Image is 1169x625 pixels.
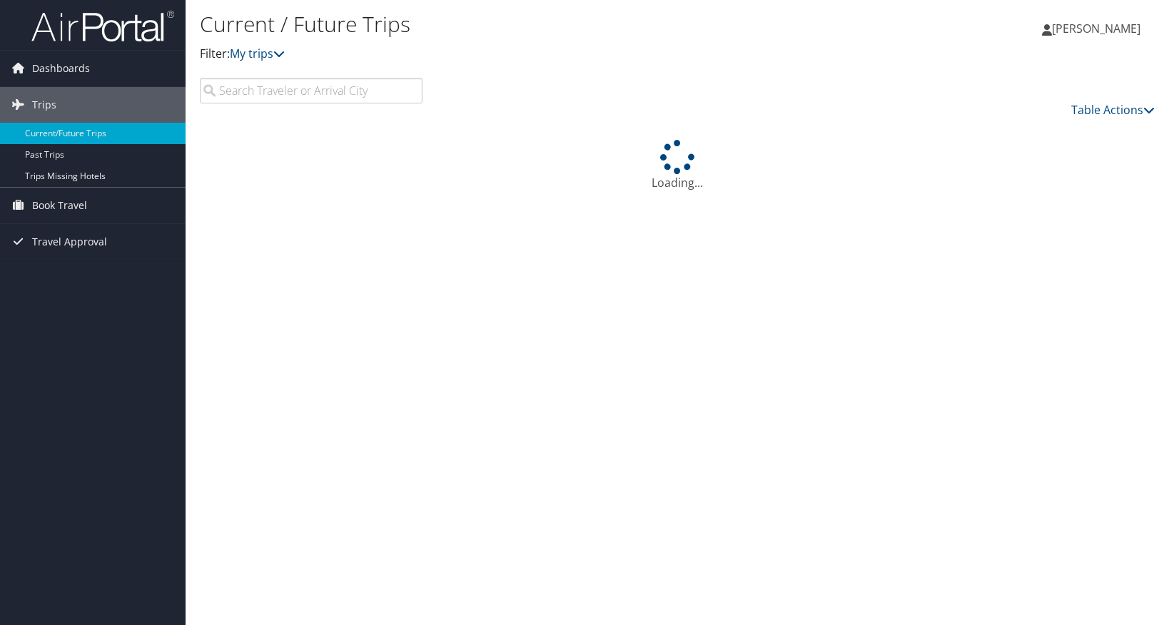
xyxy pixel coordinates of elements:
[32,224,107,260] span: Travel Approval
[200,45,836,63] p: Filter:
[200,78,422,103] input: Search Traveler or Arrival City
[31,9,174,43] img: airportal-logo.png
[200,140,1155,191] div: Loading...
[32,51,90,86] span: Dashboards
[32,87,56,123] span: Trips
[200,9,836,39] h1: Current / Future Trips
[1071,102,1155,118] a: Table Actions
[230,46,285,61] a: My trips
[1042,7,1155,50] a: [PERSON_NAME]
[1052,21,1140,36] span: [PERSON_NAME]
[32,188,87,223] span: Book Travel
